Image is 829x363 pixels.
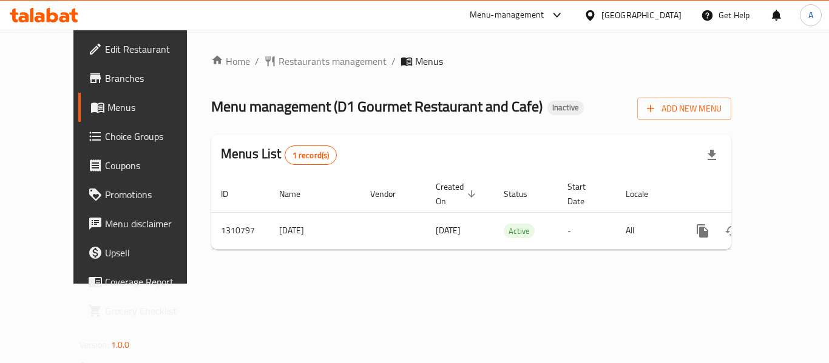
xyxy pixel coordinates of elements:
span: Branches [105,71,202,85]
span: 1 record(s) [285,150,337,161]
td: - [558,212,616,249]
span: Restaurants management [279,54,387,68]
div: Export file [697,141,726,170]
a: Coverage Report [78,267,212,296]
span: Active [504,224,535,238]
div: Menu-management [470,8,544,22]
a: Choice Groups [78,122,212,151]
span: Promotions [105,187,202,202]
span: Menu disclaimer [105,216,202,231]
a: Home [211,54,250,68]
nav: breadcrumb [211,54,731,68]
span: Upsell [105,245,202,260]
td: [DATE] [269,212,360,249]
table: enhanced table [211,176,814,250]
span: Coverage Report [105,275,202,289]
span: [DATE] [436,222,461,238]
span: Name [279,187,316,201]
span: Menus [415,54,443,68]
span: Coupons [105,158,202,173]
span: ID [221,187,244,201]
a: Coupons [78,151,212,180]
div: Total records count [285,145,337,165]
a: Restaurants management [264,54,387,68]
span: Add New Menu [647,101,722,116]
span: A [808,8,813,22]
a: Grocery Checklist [78,296,212,325]
a: Branches [78,64,212,93]
span: Menu management ( D1 Gourmet Restaurant and Cafe ) [211,93,543,120]
div: Inactive [547,101,584,115]
a: Promotions [78,180,212,209]
button: Change Status [717,216,746,245]
div: [GEOGRAPHIC_DATA] [601,8,682,22]
span: Vendor [370,187,411,201]
span: Inactive [547,102,584,113]
a: Upsell [78,238,212,267]
a: Edit Restaurant [78,35,212,64]
button: Add New Menu [637,98,731,120]
span: Grocery Checklist [105,304,202,318]
h2: Menus List [221,145,337,165]
span: Status [504,187,543,201]
a: Menus [78,93,212,122]
li: / [391,54,396,68]
td: All [616,212,678,249]
span: Menus [107,100,202,115]
span: Start Date [567,179,601,208]
span: Edit Restaurant [105,42,202,56]
span: Locale [626,187,664,201]
li: / [255,54,259,68]
th: Actions [678,176,814,213]
td: 1310797 [211,212,269,249]
button: more [688,216,717,245]
a: Menu disclaimer [78,209,212,238]
span: 1.0.0 [111,337,130,353]
span: Version: [80,337,109,353]
span: Created On [436,179,479,208]
span: Choice Groups [105,129,202,144]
